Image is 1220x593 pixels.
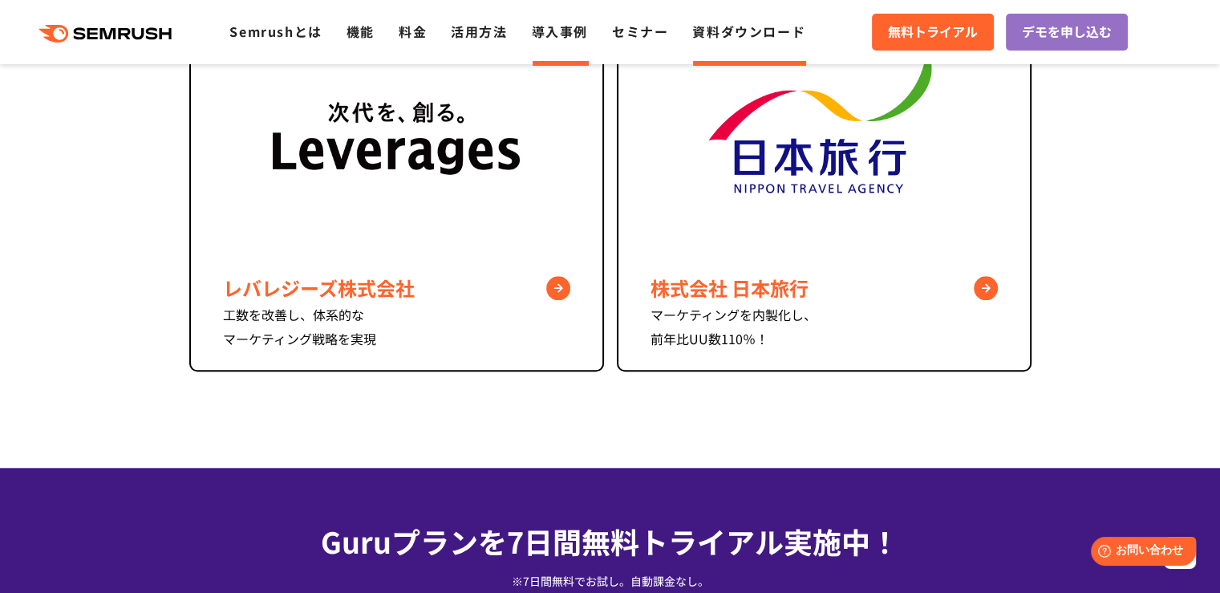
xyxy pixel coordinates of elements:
[1006,14,1128,51] a: デモを申し込む
[229,22,322,41] a: Semrushとは
[273,32,520,254] img: leverages
[399,22,427,41] a: 料金
[189,30,604,372] a: leverages レバレジーズ株式会社 工数を改善し、体系的なマーケティング戦略を実現
[189,519,1032,563] div: Guruプランを7日間
[692,22,805,41] a: 資料ダウンロード
[1077,530,1202,575] iframe: Help widget launcher
[189,573,1032,589] div: ※7日間無料でお試し。自動課金なし。
[612,22,668,41] a: セミナー
[1022,22,1112,43] span: デモを申し込む
[617,30,1032,372] a: nta 株式会社 日本旅行 マーケティングを内製化し、前年比UU数110％！
[872,14,994,51] a: 無料トライアル
[651,303,998,351] div: マーケティングを内製化し、 前年比UU数110％！
[451,22,507,41] a: 活用方法
[347,22,375,41] a: 機能
[223,303,570,351] div: 工数を改善し、体系的な マーケティング戦略を実現
[700,32,947,254] img: nta
[532,22,588,41] a: 導入事例
[582,520,899,562] span: 無料トライアル実施中！
[651,274,998,303] div: 株式会社 日本旅行
[888,22,978,43] span: 無料トライアル
[223,274,570,303] div: レバレジーズ株式会社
